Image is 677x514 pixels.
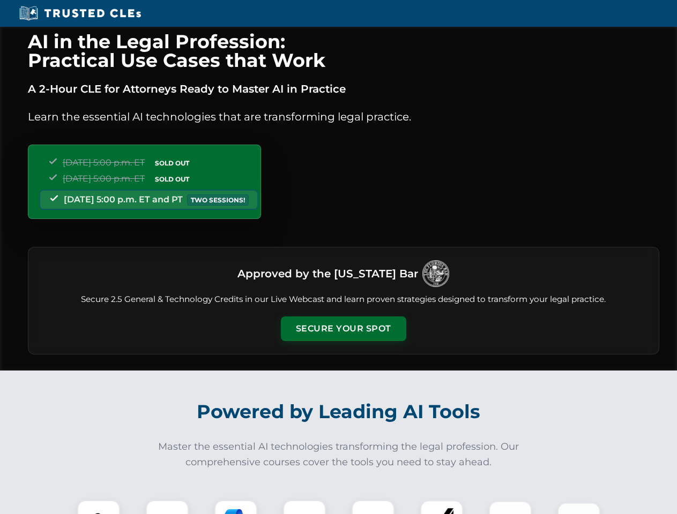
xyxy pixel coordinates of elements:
p: A 2-Hour CLE for Attorneys Ready to Master AI in Practice [28,80,659,97]
img: Logo [422,260,449,287]
h3: Approved by the [US_STATE] Bar [237,264,418,283]
img: Trusted CLEs [16,5,144,21]
p: Learn the essential AI technologies that are transforming legal practice. [28,108,659,125]
span: [DATE] 5:00 p.m. ET [63,173,145,184]
span: SOLD OUT [151,173,193,185]
h2: Powered by Leading AI Tools [42,393,636,430]
h1: AI in the Legal Profession: Practical Use Cases that Work [28,32,659,70]
button: Secure Your Spot [281,316,406,341]
span: SOLD OUT [151,157,193,169]
p: Master the essential AI technologies transforming the legal profession. Our comprehensive courses... [151,439,526,470]
p: Secure 2.5 General & Technology Credits in our Live Webcast and learn proven strategies designed ... [41,293,646,306]
span: [DATE] 5:00 p.m. ET [63,157,145,168]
